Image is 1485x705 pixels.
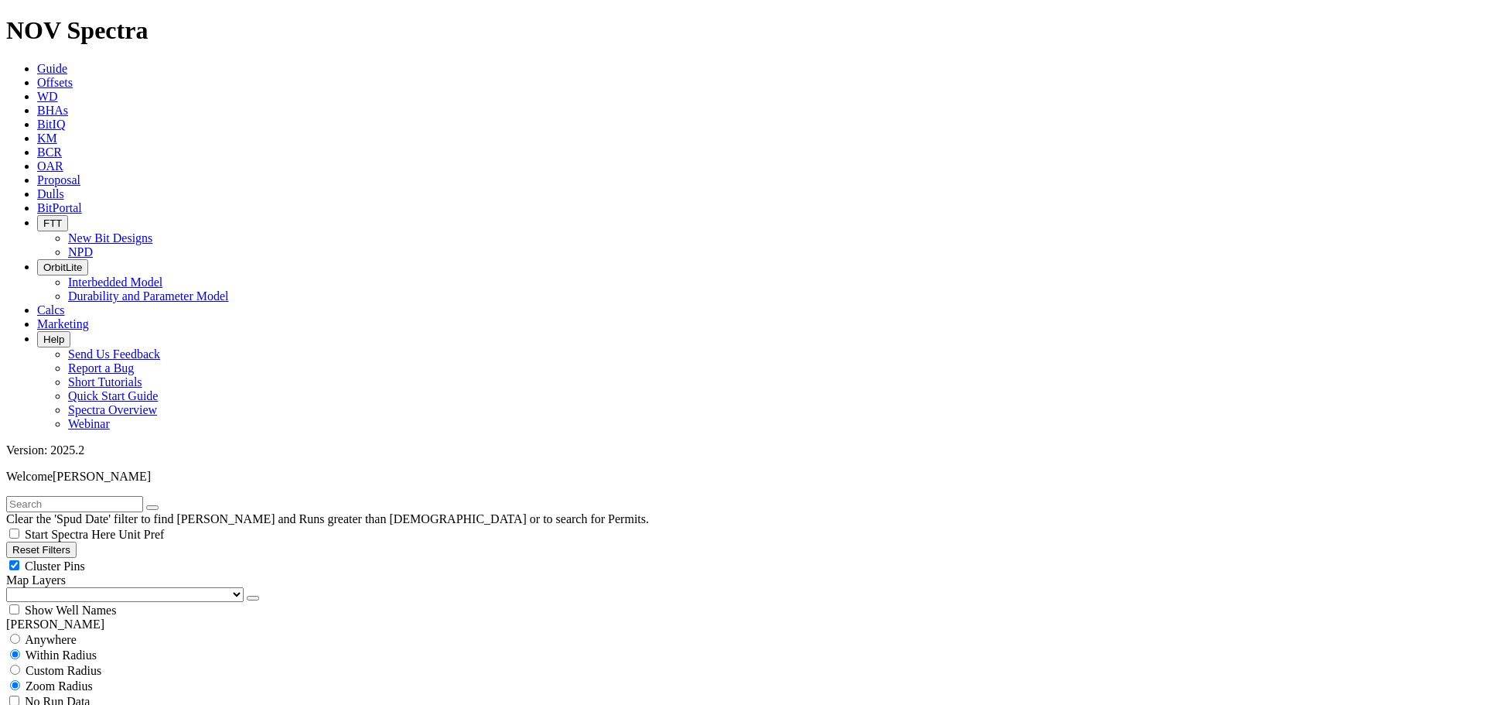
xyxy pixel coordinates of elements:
[118,528,164,541] span: Unit Pref
[68,231,152,245] a: New Bit Designs
[68,375,142,388] a: Short Tutorials
[37,259,88,275] button: OrbitLite
[6,542,77,558] button: Reset Filters
[68,347,160,361] a: Send Us Feedback
[68,245,93,258] a: NPD
[26,649,97,662] span: Within Radius
[68,289,229,303] a: Durability and Parameter Model
[43,262,82,273] span: OrbitLite
[25,528,115,541] span: Start Spectra Here
[25,633,77,646] span: Anywhere
[43,217,62,229] span: FTT
[6,512,649,525] span: Clear the 'Spud Date' filter to find [PERSON_NAME] and Runs greater than [DEMOGRAPHIC_DATA] or to...
[37,173,80,187] a: Proposal
[68,403,157,416] a: Spectra Overview
[37,317,89,330] a: Marketing
[37,201,82,214] a: BitPortal
[25,604,116,617] span: Show Well Names
[6,16,1479,45] h1: NOV Spectra
[6,573,66,587] span: Map Layers
[6,618,1479,631] div: [PERSON_NAME]
[25,560,85,573] span: Cluster Pins
[68,389,158,402] a: Quick Start Guide
[6,443,1479,457] div: Version: 2025.2
[37,215,68,231] button: FTT
[37,187,64,200] a: Dulls
[37,132,57,145] a: KM
[26,679,93,693] span: Zoom Radius
[68,361,134,375] a: Report a Bug
[37,331,70,347] button: Help
[37,76,73,89] a: Offsets
[37,104,68,117] a: BHAs
[6,470,1479,484] p: Welcome
[37,90,58,103] a: WD
[43,334,64,345] span: Help
[26,664,101,677] span: Custom Radius
[37,145,62,159] a: BCR
[37,62,67,75] a: Guide
[37,159,63,173] a: OAR
[53,470,151,483] span: [PERSON_NAME]
[37,303,65,317] a: Calcs
[6,496,143,512] input: Search
[37,118,65,131] a: BitIQ
[68,417,110,430] a: Webinar
[9,529,19,539] input: Start Spectra Here
[68,275,162,289] a: Interbedded Model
